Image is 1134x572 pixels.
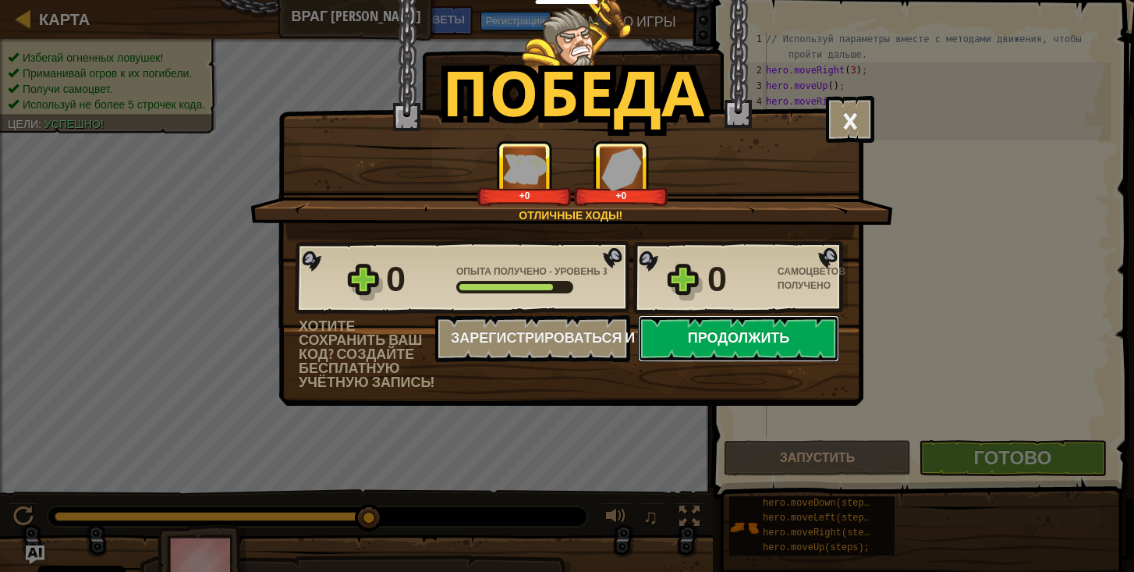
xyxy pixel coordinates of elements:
span: 3 [603,265,608,278]
img: Опыта получено [503,154,547,184]
img: Самоцветов получено [601,147,642,190]
div: Хотите сохранить ваш код? Создайте бесплатную учётную запись! [299,319,435,389]
div: Самоцветов получено [778,265,848,293]
div: +0 [480,190,569,201]
span: Уровень [552,265,603,278]
div: - [456,265,608,279]
div: +0 [577,190,665,201]
button: × [826,96,874,143]
h1: Победа [442,58,704,126]
span: Опыта получено [456,265,549,278]
div: 0 [386,254,447,304]
div: Отличные ходы! [324,208,817,223]
button: Продолжить [638,315,839,362]
div: 0 [707,254,768,304]
button: Зарегистрироваться и сохранить [435,315,630,362]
